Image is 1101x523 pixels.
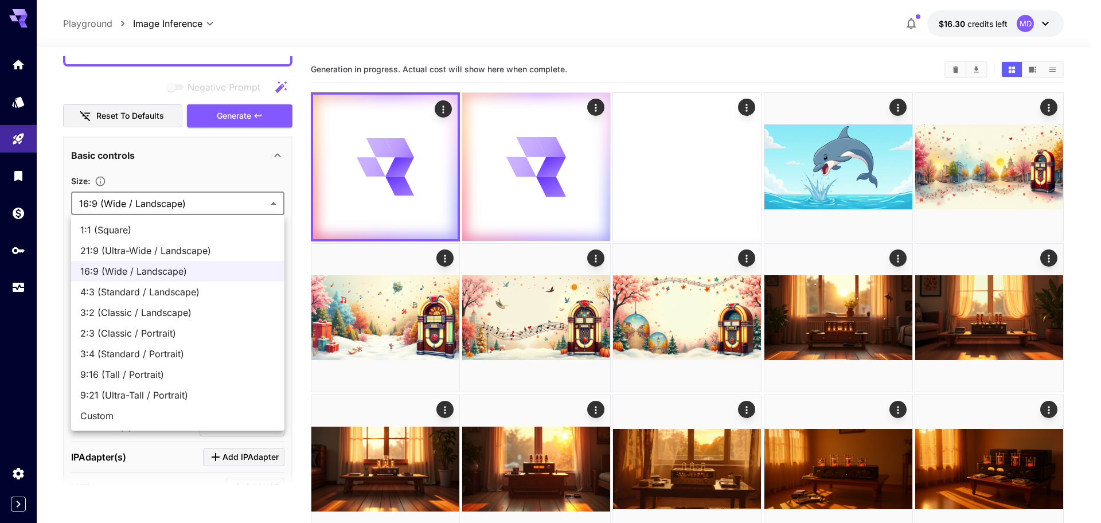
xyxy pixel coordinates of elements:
[80,264,275,278] span: 16:9 (Wide / Landscape)
[80,244,275,257] span: 21:9 (Ultra-Wide / Landscape)
[80,306,275,319] span: 3:2 (Classic / Landscape)
[80,285,275,299] span: 4:3 (Standard / Landscape)
[80,347,275,361] span: 3:4 (Standard / Portrait)
[80,223,275,237] span: 1:1 (Square)
[80,326,275,340] span: 2:3 (Classic / Portrait)
[80,388,275,402] span: 9:21 (Ultra-Tall / Portrait)
[80,409,275,423] span: Custom
[80,368,275,381] span: 9:16 (Tall / Portrait)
